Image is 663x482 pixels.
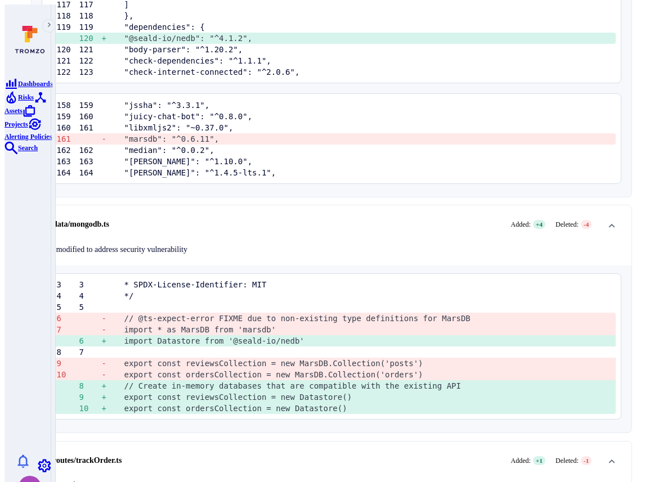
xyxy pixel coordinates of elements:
[42,219,109,230] div: data/mongodb.ts
[533,220,545,229] span: + 4
[124,145,607,156] pre: "median": "^0.0.2",
[57,100,79,111] div: 158
[18,144,38,152] span: Search
[79,156,102,167] div: 163
[57,167,79,178] div: 164
[124,133,607,145] pre: "marsdb": "^0.6.11",
[18,80,52,88] span: Dashboards
[57,145,79,156] div: 162
[42,455,122,466] div: routes/trackOrder.ts
[79,100,102,111] div: 159
[79,301,102,313] div: 5
[5,78,52,88] a: Dashboards
[57,55,79,66] div: 121
[32,205,631,265] div: Collapse
[79,21,102,33] div: 119
[79,380,102,391] div: 8
[79,290,102,301] div: 4
[102,33,124,44] div: +
[79,391,102,403] div: 9
[57,346,79,358] div: 8
[102,391,124,403] div: +
[5,107,23,115] span: Assets
[42,244,187,255] p: File modified to address security vulnerability
[102,324,124,335] div: -
[102,369,124,380] div: -
[57,279,79,290] div: 3
[79,55,102,66] div: 122
[57,290,79,301] div: 4
[79,346,102,358] div: 7
[124,21,607,33] pre: "dependencies": {
[57,44,79,55] div: 120
[57,133,79,145] div: 161
[79,33,102,44] div: 120
[124,369,607,380] pre: export const ordersCollection = new MarsDB.Collection('orders')
[102,380,124,391] div: +
[79,279,102,290] div: 3
[79,10,102,21] div: 118
[79,167,102,178] div: 164
[79,145,102,156] div: 162
[38,460,51,470] a: Settings
[79,44,102,55] div: 121
[57,122,79,133] div: 160
[5,119,52,141] a: Alerting Policies
[124,167,607,178] pre: "[PERSON_NAME]": "^1.4.5-lts.1",
[124,122,607,133] pre: "libxmljs2": "~0.37.0",
[5,92,34,101] a: Risks
[57,21,79,33] div: 119
[124,380,607,391] pre: // Create in-memory databases that are compatible with the existing API
[57,369,79,380] div: 10
[102,358,124,369] div: -
[102,313,124,324] div: -
[124,44,607,55] pre: "body-parser": "^1.20.2",
[46,21,53,30] i: Expand navigation menu
[57,156,79,167] div: 163
[124,66,607,78] pre: "check-internet-connected": "^2.0.6",
[42,19,56,33] button: Expand navigation menu
[124,335,607,346] pre: import Datastore from '@seald-io/nedb'
[5,120,28,128] span: Projects
[511,220,531,229] span: Added:
[124,279,607,290] pre: * SPDX-License-Identifier: MIT
[79,335,102,346] div: 6
[8,452,37,470] button: Notifications
[102,133,124,145] div: -
[124,111,607,122] pre: "juicy-chat-bot": "^0.8.0",
[79,403,102,414] div: 10
[124,403,607,414] pre: export const ordersCollection = new Datastore()
[124,358,607,369] pre: export const reviewsCollection = new MarsDB.Collection('posts')
[57,66,79,78] div: 122
[57,111,79,122] div: 159
[124,313,607,324] pre: // @ts-expect-error FIXME due to non-existing type definitions for MarsDB
[124,156,607,167] pre: "[PERSON_NAME]": "^1.10.0",
[124,324,607,335] pre: import * as MarsDB from 'marsdb'
[511,456,531,465] span: Added:
[124,10,607,21] pre: },
[79,66,102,78] div: 123
[57,358,79,369] div: 9
[581,456,592,465] span: - 1
[556,456,579,465] span: Deleted:
[581,220,592,229] span: - 4
[5,142,38,152] a: Search
[124,33,607,44] pre: "@seald-io/nedb": "^4.1.2",
[79,111,102,122] div: 160
[124,100,607,111] pre: "jssha": "^3.3.1",
[5,133,52,141] span: Alerting Policies
[57,313,79,324] div: 6
[18,93,34,101] span: Risks
[57,324,79,335] div: 7
[57,301,79,313] div: 5
[102,335,124,346] div: +
[533,456,545,465] span: + 1
[79,122,102,133] div: 161
[102,403,124,414] div: +
[57,10,79,21] div: 118
[556,220,579,229] span: Deleted:
[124,391,607,403] pre: export const reviewsCollection = new Datastore()
[124,55,607,66] pre: "check-dependencies": "^1.1.1",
